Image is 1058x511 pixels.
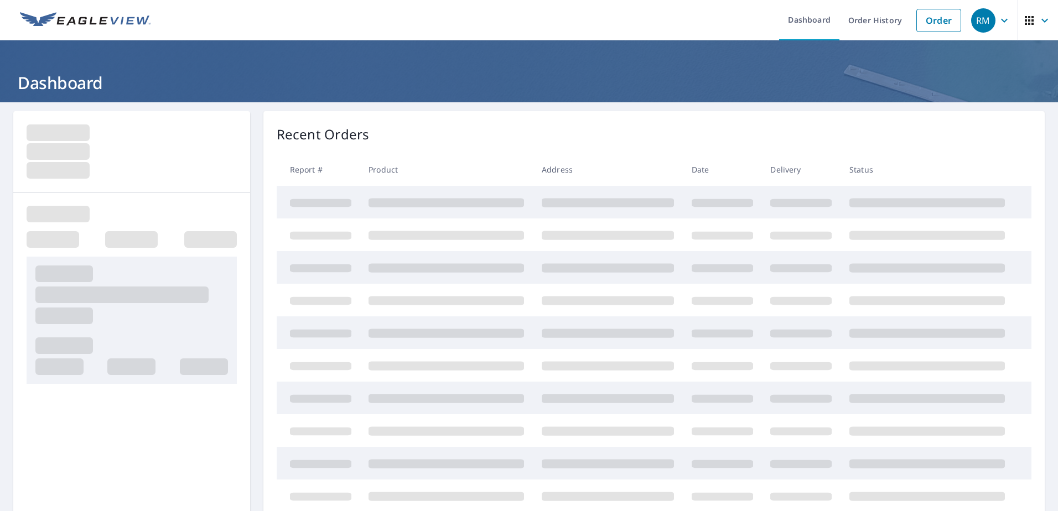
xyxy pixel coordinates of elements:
div: RM [971,8,995,33]
a: Order [916,9,961,32]
th: Date [683,153,762,186]
img: EV Logo [20,12,151,29]
th: Address [533,153,683,186]
th: Status [841,153,1014,186]
h1: Dashboard [13,71,1045,94]
th: Report # [277,153,360,186]
th: Delivery [761,153,841,186]
p: Recent Orders [277,124,370,144]
th: Product [360,153,533,186]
